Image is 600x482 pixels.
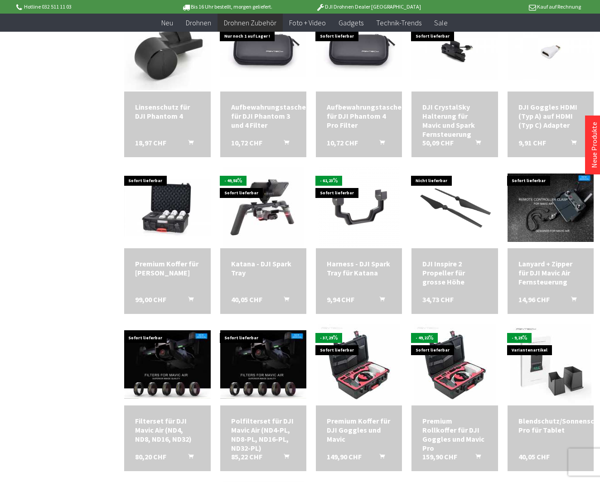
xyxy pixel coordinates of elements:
p: Kauf auf Rechnung [439,1,581,12]
button: In den Warenkorb [273,295,295,307]
img: Premium Rollkoffer für DJI Goggles und Mavic Pro [414,324,496,405]
span: 40,05 CHF [231,295,262,304]
p: DJI Drohnen Dealer [GEOGRAPHIC_DATA] [298,1,439,12]
span: Drohnen [186,18,211,27]
div: Lanyard + Zipper für DJI Mavic Air Fernsteuerung [518,259,583,286]
span: Neu [161,18,173,27]
button: In den Warenkorb [177,452,199,464]
img: DJI Goggles HDMI (Typ A) auf HDMI (Typ C) Adapter [508,22,594,80]
button: In den Warenkorb [177,138,199,150]
img: Premium Koffer für DJI Goggles und Mavic [318,324,400,405]
a: Katana - DJI Spark Tray 40,05 CHF In den Warenkorb [231,259,295,277]
a: Aufbewahrungstasche für DJI Phantom 3 und 4 Filter 10,72 CHF In den Warenkorb [231,102,295,130]
span: Drohnen Zubehör [224,18,276,27]
img: Filterset für DJI Mavic Air (ND4, ND8, ND16, ND32) [124,330,210,399]
a: Gadgets [332,14,370,32]
button: In den Warenkorb [368,138,390,150]
span: Technik-Trends [376,18,421,27]
button: In den Warenkorb [177,295,199,307]
a: Polfilterset für DJI Mavic Air (ND4-PL, ND8-PL, ND16-PL, ND32-PL) 85,22 CHF In den Warenkorb [231,416,295,453]
img: Aufbewahrungstasche für DJI Phantom 4 Pro Filter [316,24,402,77]
img: Polfilterset für DJI Mavic Air (ND4-PL, ND8-PL, ND16-PL, ND32-PL) [220,330,306,399]
a: Harness - DJI Spark Tray für Katana 9,94 CHF In den Warenkorb [327,259,391,277]
span: 10,72 CHF [231,138,262,147]
button: In den Warenkorb [560,295,582,307]
div: Aufbewahrungstasche für DJI Phantom 3 und 4 Filter [231,102,295,130]
div: Premium Koffer für DJI Goggles und Mavic [327,416,391,443]
a: Foto + Video [283,14,332,32]
div: DJI Goggles HDMI (Typ A) auf HDMI (Typ C) Adapter [518,102,583,130]
img: Lanyard + Zipper für DJI Mavic Air Fernsteuerung [508,174,594,241]
a: Premium Koffer für [PERSON_NAME] 99,00 CHF In den Warenkorb [135,259,199,277]
div: Aufbewahrungstasche für DJI Phantom 4 Pro Filter [327,102,391,130]
button: In den Warenkorb [273,452,295,464]
button: In den Warenkorb [560,138,582,150]
img: Katana - DJI Spark Tray [223,167,304,248]
span: 34,73 CHF [422,295,454,304]
img: DJI Inspire 2 Propeller für grosse Höhe [411,179,498,236]
div: Katana - DJI Spark Tray [231,259,295,277]
img: DJI CrystalSky Halterung für Mavic und Spark Fernsteuerung [411,22,498,80]
span: 80,20 CHF [135,452,166,461]
a: Lanyard + Zipper für DJI Mavic Air Fernsteuerung 14,96 CHF In den Warenkorb [518,259,583,286]
img: Linsenschutz für DJI Phantom 4 [124,11,210,90]
span: Sale [434,18,448,27]
a: Drohnen [179,14,218,32]
span: 99,00 CHF [135,295,166,304]
span: Gadgets [339,18,363,27]
button: In den Warenkorb [465,452,486,464]
div: Linsenschutz für DJI Phantom 4 [135,102,199,120]
div: Filterset für DJI Mavic Air (ND4, ND8, ND16, ND32) [135,416,199,443]
img: Blendschutz/Sonnenschutz Pro für Tablet [510,324,591,405]
img: Aufbewahrungstasche für DJI Phantom 3 und 4 Filter [220,24,306,77]
div: DJI CrystalSky Halterung für Mavic und Spark Fernsteuerung [422,102,487,139]
a: DJI CrystalSky Halterung für Mavic und Spark Fernsteuerung 50,09 CHF In den Warenkorb [422,102,487,139]
div: Premium Rollkoffer für DJI Goggles und Mavic Pro [422,416,487,453]
span: 40,05 CHF [518,452,550,461]
span: 18,97 CHF [135,138,166,147]
p: Hotline 032 511 11 03 [15,1,156,12]
button: In den Warenkorb [273,138,295,150]
span: 10,72 CHF [327,138,358,147]
a: DJI Goggles HDMI (Typ A) auf HDMI (Typ C) Adapter 9,91 CHF In den Warenkorb [518,102,583,130]
a: Drohnen Zubehör [218,14,283,32]
button: In den Warenkorb [368,452,390,464]
a: Technik-Trends [370,14,428,32]
div: Premium Koffer für [PERSON_NAME] [135,259,199,277]
div: DJI Inspire 2 Propeller für grosse Höhe [422,259,487,286]
p: Bis 16 Uhr bestellt, morgen geliefert. [156,1,297,12]
a: Sale [428,14,454,32]
a: Neu [155,14,179,32]
a: Aufbewahrungstasche für DJI Phantom 4 Pro Filter 10,72 CHF In den Warenkorb [327,102,391,130]
div: Polfilterset für DJI Mavic Air (ND4-PL, ND8-PL, ND16-PL, ND32-PL) [231,416,295,453]
a: DJI Inspire 2 Propeller für grosse Höhe 34,73 CHF [422,259,487,286]
button: In den Warenkorb [465,138,486,150]
span: 85,22 CHF [231,452,262,461]
a: Blendschutz/Sonnenschutz Pro für Tablet 40,05 CHF [518,416,583,434]
span: 9,94 CHF [327,295,354,304]
button: In den Warenkorb [368,295,390,307]
a: Filterset für DJI Mavic Air (ND4, ND8, ND16, ND32) 80,20 CHF In den Warenkorb [135,416,199,443]
span: 9,91 CHF [518,138,546,147]
a: Premium Koffer für DJI Goggles und Mavic 149,90 CHF In den Warenkorb [327,416,391,443]
span: 14,96 CHF [518,295,550,304]
span: Foto + Video [289,18,326,27]
div: Blendschutz/Sonnenschutz Pro für Tablet [518,416,583,434]
a: Neue Produkte [590,122,599,168]
div: Harness - DJI Spark Tray für Katana [327,259,391,277]
a: Linsenschutz für DJI Phantom 4 18,97 CHF In den Warenkorb [135,102,199,120]
span: 149,90 CHF [327,452,362,461]
img: Harness - DJI Spark Tray für Katana [318,167,400,248]
span: 50,09 CHF [422,138,454,147]
img: Premium Koffer für DJI Akkus [124,179,210,236]
span: 159,90 CHF [422,452,457,461]
a: Premium Rollkoffer für DJI Goggles und Mavic Pro 159,90 CHF In den Warenkorb [422,416,487,453]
